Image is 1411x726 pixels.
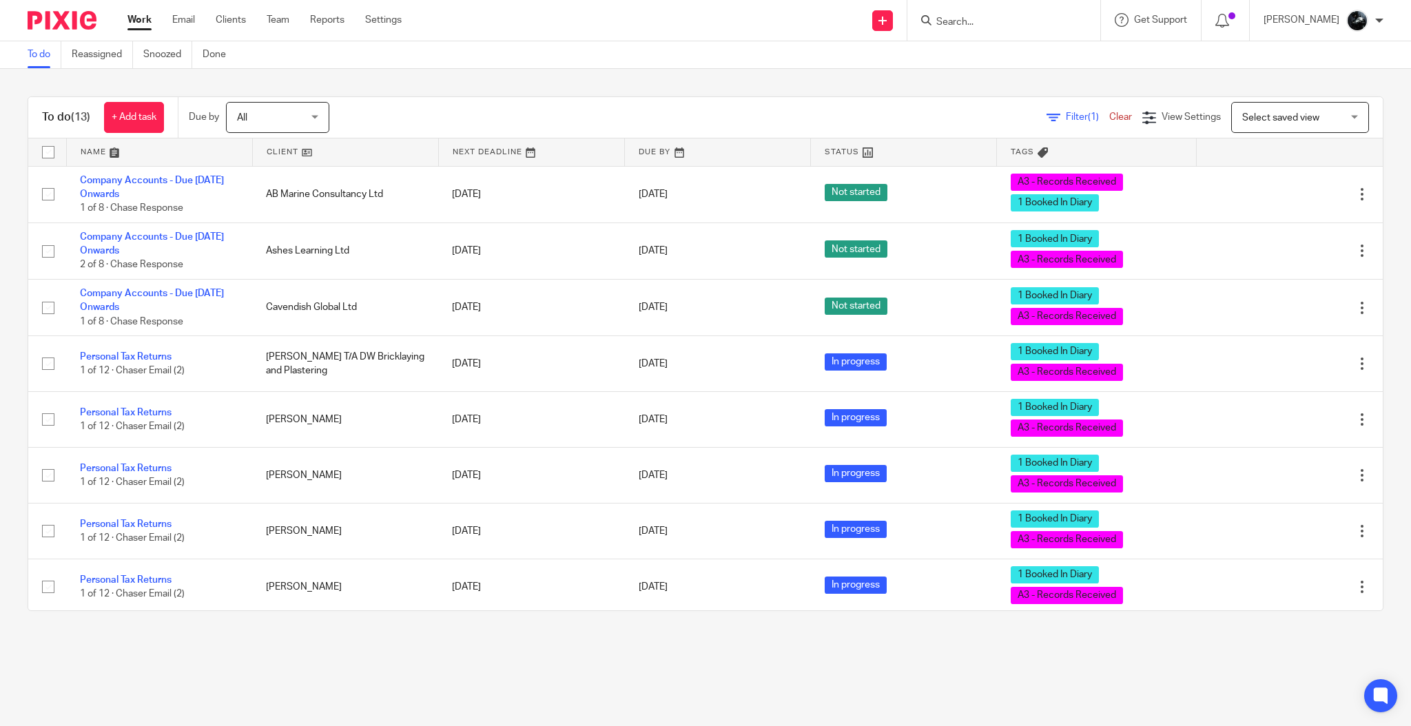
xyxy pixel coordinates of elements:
[935,17,1059,29] input: Search
[438,504,624,559] td: [DATE]
[1011,251,1123,268] span: A3 - Records Received
[72,41,133,68] a: Reassigned
[1134,15,1187,25] span: Get Support
[189,110,219,124] p: Due by
[438,559,624,615] td: [DATE]
[1011,510,1099,528] span: 1 Booked In Diary
[825,521,887,538] span: In progress
[639,582,668,592] span: [DATE]
[1011,343,1099,360] span: 1 Booked In Diary
[252,559,438,615] td: [PERSON_NAME]
[1011,364,1123,381] span: A3 - Records Received
[639,526,668,536] span: [DATE]
[80,352,172,362] a: Personal Tax Returns
[639,470,668,480] span: [DATE]
[365,13,402,27] a: Settings
[825,465,887,482] span: In progress
[1242,113,1319,123] span: Select saved view
[1011,566,1099,583] span: 1 Booked In Diary
[80,464,172,473] a: Personal Tax Returns
[80,477,185,487] span: 1 of 12 · Chaser Email (2)
[825,240,887,258] span: Not started
[825,577,887,594] span: In progress
[438,166,624,222] td: [DATE]
[80,575,172,585] a: Personal Tax Returns
[252,504,438,559] td: [PERSON_NAME]
[639,359,668,369] span: [DATE]
[80,260,183,270] span: 2 of 8 · Chase Response
[80,232,224,256] a: Company Accounts - Due [DATE] Onwards
[1011,174,1123,191] span: A3 - Records Received
[237,113,247,123] span: All
[1011,287,1099,304] span: 1 Booked In Diary
[252,222,438,279] td: Ashes Learning Ltd
[216,13,246,27] a: Clients
[42,110,90,125] h1: To do
[267,13,289,27] a: Team
[252,392,438,448] td: [PERSON_NAME]
[639,415,668,424] span: [DATE]
[80,589,185,599] span: 1 of 12 · Chaser Email (2)
[28,11,96,30] img: Pixie
[1346,10,1368,32] img: 1000002122.jpg
[143,41,192,68] a: Snoozed
[1011,230,1099,247] span: 1 Booked In Diary
[438,279,624,335] td: [DATE]
[104,102,164,133] a: + Add task
[438,336,624,392] td: [DATE]
[1109,112,1132,122] a: Clear
[203,41,236,68] a: Done
[438,448,624,504] td: [DATE]
[252,279,438,335] td: Cavendish Global Ltd
[1011,148,1034,156] span: Tags
[71,112,90,123] span: (13)
[1011,587,1123,604] span: A3 - Records Received
[1011,455,1099,472] span: 1 Booked In Diary
[1264,13,1339,27] p: [PERSON_NAME]
[80,176,224,199] a: Company Accounts - Due [DATE] Onwards
[825,353,887,371] span: In progress
[80,533,185,543] span: 1 of 12 · Chaser Email (2)
[639,189,668,199] span: [DATE]
[80,317,183,326] span: 1 of 8 · Chase Response
[80,366,185,375] span: 1 of 12 · Chaser Email (2)
[80,422,185,431] span: 1 of 12 · Chaser Email (2)
[438,222,624,279] td: [DATE]
[1011,419,1123,437] span: A3 - Records Received
[1011,399,1099,416] span: 1 Booked In Diary
[80,289,224,312] a: Company Accounts - Due [DATE] Onwards
[438,392,624,448] td: [DATE]
[825,298,887,315] span: Not started
[310,13,344,27] a: Reports
[80,519,172,529] a: Personal Tax Returns
[252,448,438,504] td: [PERSON_NAME]
[127,13,152,27] a: Work
[639,302,668,312] span: [DATE]
[639,246,668,256] span: [DATE]
[1011,475,1123,492] span: A3 - Records Received
[1011,531,1123,548] span: A3 - Records Received
[1162,112,1221,122] span: View Settings
[28,41,61,68] a: To do
[80,408,172,417] a: Personal Tax Returns
[1011,308,1123,325] span: A3 - Records Received
[825,409,887,426] span: In progress
[80,203,183,213] span: 1 of 8 · Chase Response
[252,336,438,392] td: [PERSON_NAME] T/A DW Bricklaying and Plastering
[1088,112,1099,122] span: (1)
[825,184,887,201] span: Not started
[1011,194,1099,211] span: 1 Booked In Diary
[1066,112,1109,122] span: Filter
[172,13,195,27] a: Email
[252,166,438,222] td: AB Marine Consultancy Ltd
